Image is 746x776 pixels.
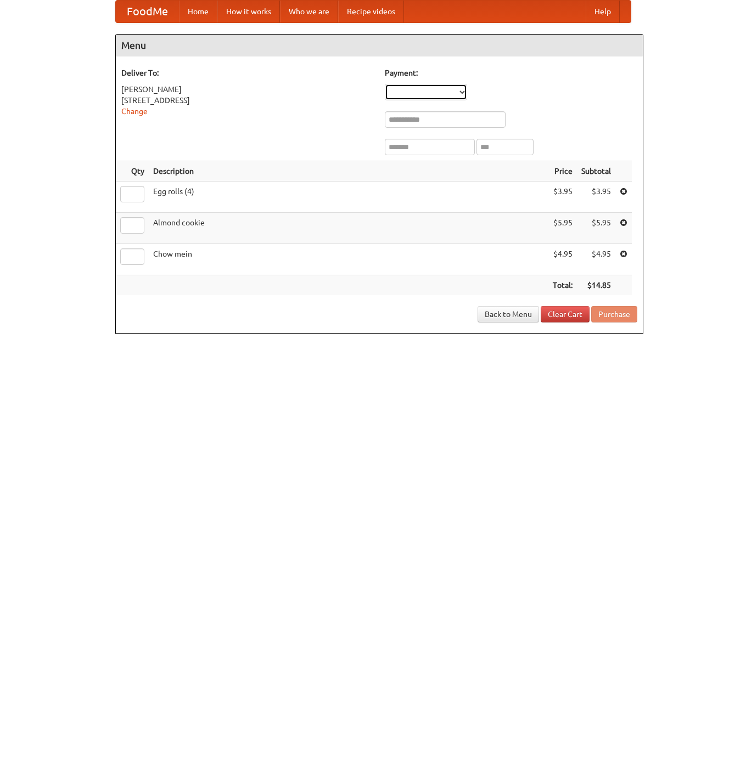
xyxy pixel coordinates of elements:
a: Home [179,1,217,22]
td: $5.95 [577,213,615,244]
a: Back to Menu [478,306,539,322]
th: Total: [548,275,577,296]
td: Chow mein [149,244,548,275]
a: Change [121,107,148,116]
a: Help [586,1,620,22]
td: $4.95 [548,244,577,275]
th: Subtotal [577,161,615,182]
div: [PERSON_NAME] [121,84,374,95]
th: $14.85 [577,275,615,296]
button: Purchase [591,306,637,322]
td: $3.95 [548,182,577,213]
td: $5.95 [548,213,577,244]
div: [STREET_ADDRESS] [121,95,374,106]
h5: Deliver To: [121,67,374,78]
a: Who we are [280,1,338,22]
th: Qty [116,161,149,182]
h5: Payment: [385,67,637,78]
td: Egg rolls (4) [149,182,548,213]
a: Recipe videos [338,1,404,22]
a: How it works [217,1,280,22]
th: Price [548,161,577,182]
h4: Menu [116,35,643,56]
a: Clear Cart [541,306,590,322]
td: Almond cookie [149,213,548,244]
th: Description [149,161,548,182]
td: $4.95 [577,244,615,275]
a: FoodMe [116,1,179,22]
td: $3.95 [577,182,615,213]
